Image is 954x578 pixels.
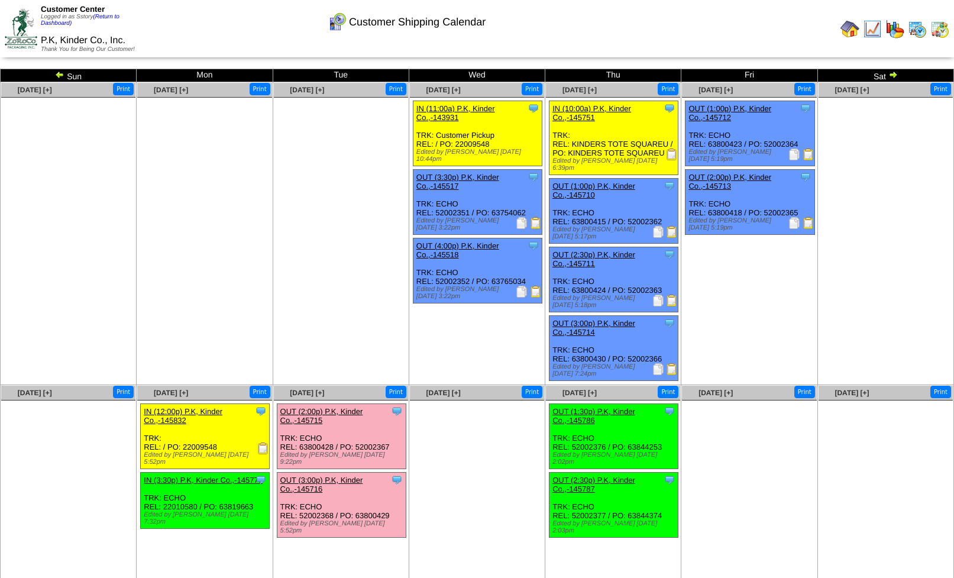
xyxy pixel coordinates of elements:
img: Tooltip [255,474,267,486]
div: TRK: ECHO REL: 52002351 / PO: 63754062 [413,170,542,235]
span: Thank You for Being Our Customer! [41,46,135,53]
button: Print [794,83,815,95]
button: Print [113,386,134,398]
a: OUT (1:00p) P.K, Kinder Co.,-145710 [552,182,635,199]
button: Print [522,386,542,398]
td: Wed [409,69,545,82]
a: [DATE] [+] [562,86,597,94]
div: TRK: ECHO REL: 22010580 / PO: 63819663 [141,473,270,529]
img: calendarinout.gif [930,20,949,38]
img: Packing Slip [788,148,800,160]
a: [DATE] [+] [290,389,324,397]
div: Edited by [PERSON_NAME] [DATE] 5:17pm [552,226,678,240]
img: Receiving Document [666,148,678,160]
img: Packing Slip [652,363,664,375]
td: Fri [681,69,817,82]
div: Edited by [PERSON_NAME] [DATE] 9:22pm [280,451,406,466]
a: [DATE] [+] [18,86,52,94]
div: TRK: ECHO REL: 52002368 / PO: 63800429 [277,473,406,538]
div: Edited by [PERSON_NAME] [DATE] 5:19pm [688,148,814,163]
img: Tooltip [800,102,811,114]
span: Logged in as Sstory [41,14,119,27]
img: Receiving Document [257,443,269,454]
div: Edited by [PERSON_NAME] [DATE] 2:03pm [552,520,678,534]
div: Edited by [PERSON_NAME] [DATE] 5:52pm [280,520,406,534]
span: [DATE] [+] [154,389,188,397]
td: Tue [273,69,409,82]
div: Edited by [PERSON_NAME] [DATE] 3:22pm [416,217,542,231]
div: TRK: ECHO REL: 63800423 / PO: 52002364 [685,101,814,166]
div: Edited by [PERSON_NAME] [DATE] 2:02pm [552,451,678,466]
img: Tooltip [255,405,267,417]
div: TRK: ECHO REL: 63800428 / PO: 52002367 [277,404,406,469]
a: [DATE] [+] [698,389,733,397]
a: (Return to Dashboard) [41,14,119,27]
span: [DATE] [+] [18,389,52,397]
div: TRK: Customer Pickup REL: / PO: 22009548 [413,101,542,166]
img: Packing Slip [652,226,664,238]
img: Tooltip [664,405,675,417]
a: [DATE] [+] [154,86,188,94]
button: Print [930,83,951,95]
div: Edited by [PERSON_NAME] [DATE] 10:44pm [416,148,542,163]
a: [DATE] [+] [426,389,461,397]
img: graph.gif [885,20,904,38]
img: Tooltip [528,171,539,183]
div: Edited by [PERSON_NAME] [DATE] 6:39pm [552,157,678,172]
button: Print [250,386,270,398]
a: [DATE] [+] [562,389,597,397]
div: TRK: ECHO REL: 52002377 / PO: 63844374 [549,473,678,538]
div: Edited by [PERSON_NAME] [DATE] 7:24pm [552,363,678,377]
button: Print [522,83,542,95]
img: Tooltip [800,171,811,183]
img: arrowright.gif [888,70,898,79]
img: Bill of Lading [803,148,814,160]
img: Bill of Lading [666,295,678,306]
span: [DATE] [+] [698,86,733,94]
a: [DATE] [+] [835,389,869,397]
div: TRK: ECHO REL: 52002376 / PO: 63844253 [549,404,678,469]
img: Tooltip [664,248,675,260]
span: P.K, Kinder Co., Inc. [41,35,125,46]
a: OUT (2:00p) P.K, Kinder Co.,-145715 [280,407,363,425]
div: Edited by [PERSON_NAME] [DATE] 5:52pm [144,451,269,466]
img: ZoRoCo_Logo(Green%26Foil)%20jpg.webp [5,9,37,49]
div: TRK: ECHO REL: 63800415 / PO: 52002362 [549,179,678,244]
a: OUT (2:00p) P.K, Kinder Co.,-145713 [688,173,771,190]
button: Print [658,386,678,398]
span: [DATE] [+] [426,86,461,94]
img: arrowleft.gif [55,70,64,79]
img: Packing Slip [652,295,664,306]
img: Tooltip [664,474,675,486]
button: Print [386,386,406,398]
a: OUT (1:30p) P.K, Kinder Co.,-145786 [552,407,635,425]
span: Customer Shipping Calendar [349,16,486,28]
img: Packing Slip [788,217,800,229]
div: TRK: ECHO REL: 63800424 / PO: 52002363 [549,247,678,312]
td: Sun [1,69,137,82]
a: OUT (4:00p) P.K, Kinder Co.,-145518 [416,241,499,259]
a: [DATE] [+] [835,86,869,94]
a: [DATE] [+] [290,86,324,94]
img: Bill of Lading [530,217,542,229]
img: Bill of Lading [530,286,542,298]
div: TRK: ECHO REL: 63800418 / PO: 52002365 [685,170,814,235]
img: Tooltip [391,474,403,486]
div: Edited by [PERSON_NAME] [DATE] 5:18pm [552,295,678,309]
img: Bill of Lading [666,226,678,238]
div: TRK: ECHO REL: 52002352 / PO: 63765034 [413,238,542,303]
a: IN (10:00a) P.K, Kinder Co.,-145751 [552,104,631,122]
td: Mon [137,69,273,82]
img: Tooltip [391,405,403,417]
img: calendarcustomer.gif [328,12,347,31]
a: OUT (1:00p) P.K, Kinder Co.,-145712 [688,104,771,122]
div: TRK: ECHO REL: 63800430 / PO: 52002366 [549,316,678,381]
div: TRK: REL: / PO: 22009548 [141,404,270,469]
a: OUT (3:00p) P.K, Kinder Co.,-145714 [552,319,635,337]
